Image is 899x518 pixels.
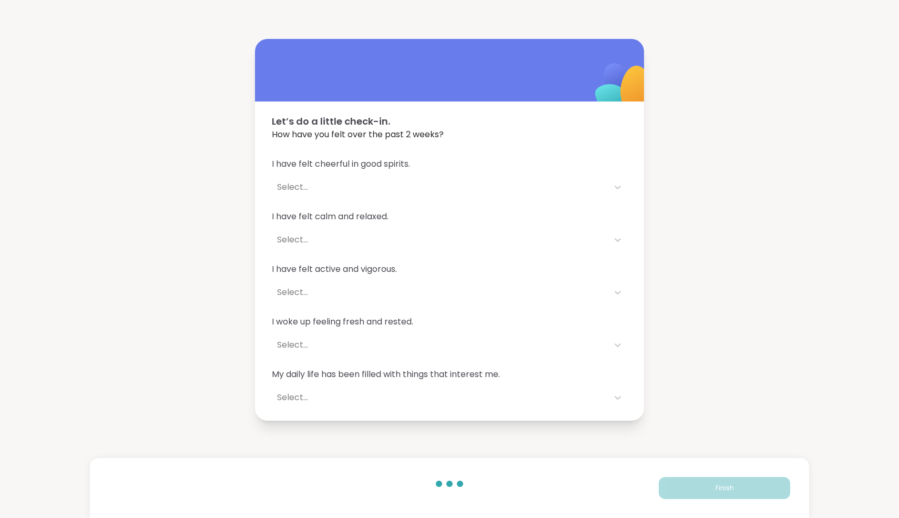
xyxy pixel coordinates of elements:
[716,483,734,493] span: Finish
[277,339,603,351] div: Select...
[277,286,603,299] div: Select...
[659,477,790,499] button: Finish
[272,368,627,381] span: My daily life has been filled with things that interest me.
[272,263,627,276] span: I have felt active and vigorous.
[272,316,627,328] span: I woke up feeling fresh and rested.
[277,391,603,404] div: Select...
[277,233,603,246] div: Select...
[272,128,627,141] span: How have you felt over the past 2 weeks?
[277,181,603,194] div: Select...
[570,36,675,140] img: ShareWell Logomark
[272,210,627,223] span: I have felt calm and relaxed.
[272,158,627,170] span: I have felt cheerful in good spirits.
[272,114,627,128] span: Let’s do a little check-in.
